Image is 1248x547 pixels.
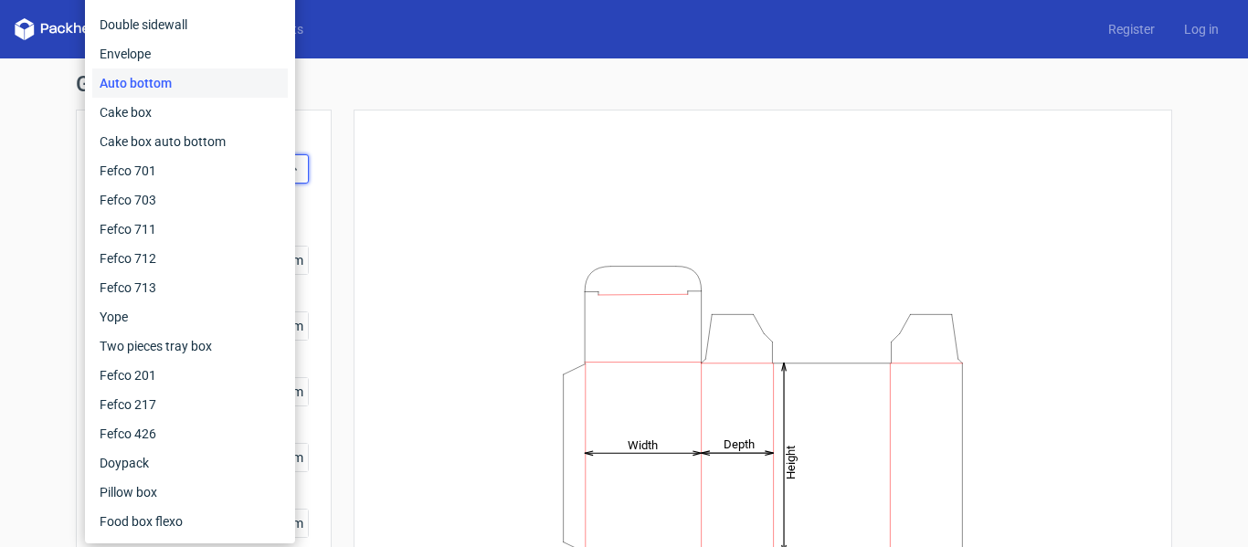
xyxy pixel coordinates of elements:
[92,10,288,39] div: Double sidewall
[1169,20,1233,38] a: Log in
[784,445,798,479] tspan: Height
[628,437,658,451] tspan: Width
[92,302,288,331] div: Yope
[92,478,288,507] div: Pillow box
[92,39,288,68] div: Envelope
[1094,20,1169,38] a: Register
[76,73,1172,95] h1: Generate new dieline
[92,331,288,361] div: Two pieces tray box
[92,507,288,536] div: Food box flexo
[92,448,288,478] div: Doypack
[92,361,288,390] div: Fefco 201
[92,127,288,156] div: Cake box auto bottom
[92,244,288,273] div: Fefco 712
[92,185,288,215] div: Fefco 703
[92,390,288,419] div: Fefco 217
[92,273,288,302] div: Fefco 713
[92,98,288,127] div: Cake box
[92,68,288,98] div: Auto bottom
[724,437,755,451] tspan: Depth
[92,419,288,448] div: Fefco 426
[92,215,288,244] div: Fefco 711
[92,156,288,185] div: Fefco 701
